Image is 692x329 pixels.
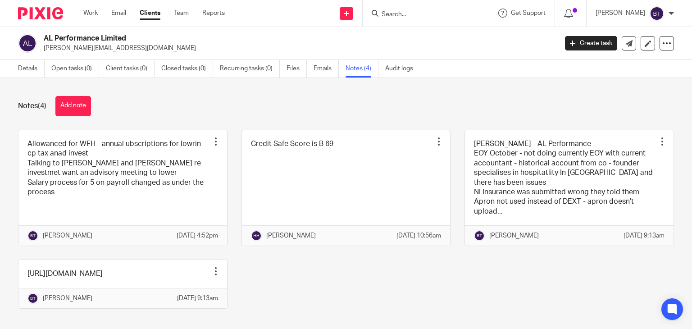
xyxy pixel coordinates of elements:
[266,231,316,240] p: [PERSON_NAME]
[44,44,551,53] p: [PERSON_NAME][EMAIL_ADDRESS][DOMAIN_NAME]
[44,34,450,43] h2: AL Performance Limited
[18,7,63,19] img: Pixie
[346,60,378,78] a: Notes (4)
[396,231,441,240] p: [DATE] 10:56am
[43,294,92,303] p: [PERSON_NAME]
[596,9,645,18] p: [PERSON_NAME]
[106,60,155,78] a: Client tasks (0)
[565,36,617,50] a: Create task
[202,9,225,18] a: Reports
[251,230,262,241] img: svg%3E
[177,294,218,303] p: [DATE] 9:13am
[489,231,539,240] p: [PERSON_NAME]
[18,60,45,78] a: Details
[314,60,339,78] a: Emails
[511,10,546,16] span: Get Support
[650,6,664,21] img: svg%3E
[27,230,38,241] img: svg%3E
[287,60,307,78] a: Files
[174,9,189,18] a: Team
[381,11,462,19] input: Search
[177,231,218,240] p: [DATE] 4:52pm
[111,9,126,18] a: Email
[38,102,46,110] span: (4)
[220,60,280,78] a: Recurring tasks (0)
[18,34,37,53] img: svg%3E
[51,60,99,78] a: Open tasks (0)
[18,101,46,111] h1: Notes
[474,230,485,241] img: svg%3E
[55,96,91,116] button: Add note
[140,9,160,18] a: Clients
[624,231,665,240] p: [DATE] 9:13am
[83,9,98,18] a: Work
[27,293,38,304] img: svg%3E
[43,231,92,240] p: [PERSON_NAME]
[385,60,420,78] a: Audit logs
[161,60,213,78] a: Closed tasks (0)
